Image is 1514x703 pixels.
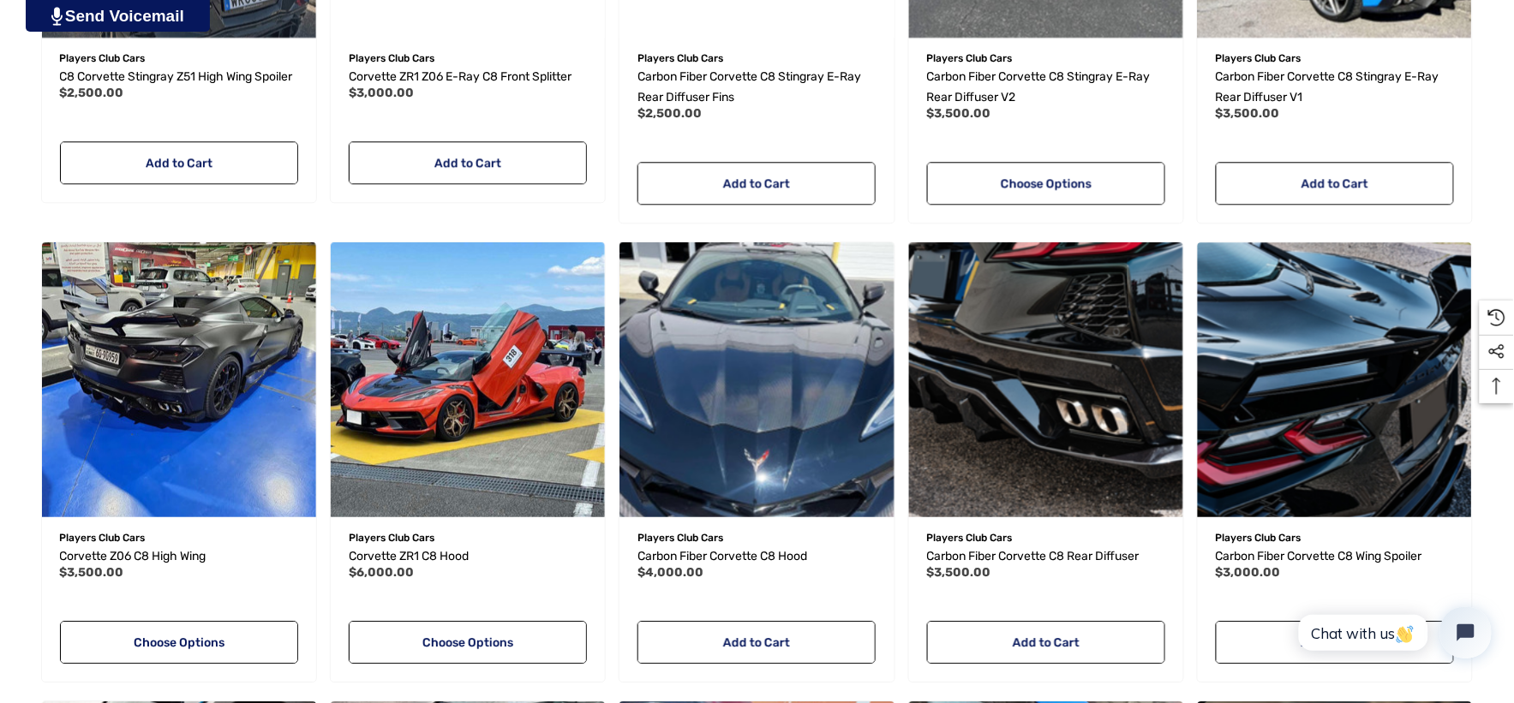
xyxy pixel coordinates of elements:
[60,67,298,87] a: C8 Corvette Stingray Z51 High Wing Spoiler,$2,500.00
[637,162,876,205] a: Add to Cart
[60,69,293,84] span: C8 Corvette Stingray Z51 High Wing Spoiler
[331,242,605,516] a: Corvette ZR1 C8 Hood,$6,000.00
[1488,343,1505,360] svg: Social Media
[927,47,1165,69] p: Players Club Cars
[927,527,1165,549] p: Players Club Cars
[927,67,1165,108] a: Carbon Fiber Corvette C8 Stingray E-Ray Rear Diffuser V2,$3,500.00
[1198,242,1472,516] a: Carbon Fiber Corvette C8 Wing Spoiler,$3,000.00
[331,242,605,516] img: Corvette ZR1 C8 Hood
[1198,242,1472,516] img: Carbon Fiber Corvette C8 Wing Spoiler
[1216,47,1454,69] p: Players Club Cars
[637,549,807,563] span: Carbon Fiber Corvette C8 Hood
[637,106,702,121] span: $2,500.00
[927,69,1151,104] span: Carbon Fiber Corvette C8 Stingray E-Ray Rear Diffuser V2
[1488,309,1505,326] svg: Recently Viewed
[1216,546,1454,567] a: Carbon Fiber Corvette C8 Wing Spoiler,$3,000.00
[1216,549,1422,563] span: Carbon Fiber Corvette C8 Wing Spoiler
[1216,106,1280,121] span: $3,500.00
[349,69,571,84] span: Corvette ZR1 Z06 E-Ray C8 Front Splitter
[349,565,414,580] span: $6,000.00
[927,621,1165,664] a: Add to Cart
[637,69,861,104] span: Carbon Fiber Corvette C8 Stingray E-Ray Rear Diffuser Fins
[60,86,124,100] span: $2,500.00
[1216,565,1281,580] span: $3,000.00
[1216,527,1454,549] p: Players Club Cars
[619,242,894,516] img: Aftermarket C8 Hoods
[51,7,63,26] img: PjwhLS0gR2VuZXJhdG9yOiBHcmF2aXQuaW8gLS0+PHN2ZyB4bWxucz0iaHR0cDovL3d3dy53My5vcmcvMjAwMC9zdmciIHhtb...
[60,141,298,184] a: Add to Cart
[60,546,298,567] a: Corvette Z06 C8 High Wing,$3,500.00
[42,242,316,516] img: Corvette Z06 C8 High Wing
[1480,378,1514,395] svg: Top
[1216,69,1439,104] span: Carbon Fiber Corvette C8 Stingray E-Ray Rear Diffuser V1
[1216,67,1454,108] a: Carbon Fiber Corvette C8 Stingray E-Ray Rear Diffuser V1,$3,500.00
[1216,162,1454,205] a: Add to Cart
[637,546,876,567] a: Carbon Fiber Corvette C8 Hood,$4,000.00
[637,565,703,580] span: $4,000.00
[927,162,1165,205] a: Choose Options
[1216,621,1454,664] a: Add to Cart
[927,546,1165,567] a: Carbon Fiber Corvette C8 Rear Diffuser,$3,500.00
[927,565,991,580] span: $3,500.00
[619,242,894,516] a: Carbon Fiber Corvette C8 Hood,$4,000.00
[349,549,469,563] span: Corvette ZR1 C8 Hood
[927,106,991,121] span: $3,500.00
[1280,593,1506,673] iframe: Tidio Chat
[349,546,587,567] a: Corvette ZR1 C8 Hood,$6,000.00
[349,141,587,184] a: Add to Cart
[349,47,587,69] p: Players Club Cars
[349,86,414,100] span: $3,000.00
[349,527,587,549] p: Players Club Cars
[60,527,298,549] p: Players Club Cars
[637,527,876,549] p: Players Club Cars
[637,621,876,664] a: Add to Cart
[349,67,587,87] a: Corvette ZR1 Z06 E-Ray C8 Front Splitter,$3,000.00
[909,242,1183,516] img: Carbon Fiber Corvette C8 Rear Diffuser
[60,621,298,664] a: Choose Options
[42,242,316,516] a: Corvette Z06 C8 High Wing,$3,500.00
[909,242,1183,516] a: Carbon Fiber Corvette C8 Rear Diffuser,$3,500.00
[637,67,876,108] a: Carbon Fiber Corvette C8 Stingray E-Ray Rear Diffuser Fins,$2,500.00
[927,549,1140,563] span: Carbon Fiber Corvette C8 Rear Diffuser
[60,549,206,563] span: Corvette Z06 C8 High Wing
[637,47,876,69] p: Players Club Cars
[349,621,587,664] a: Choose Options
[60,565,124,580] span: $3,500.00
[60,47,298,69] p: Players Club Cars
